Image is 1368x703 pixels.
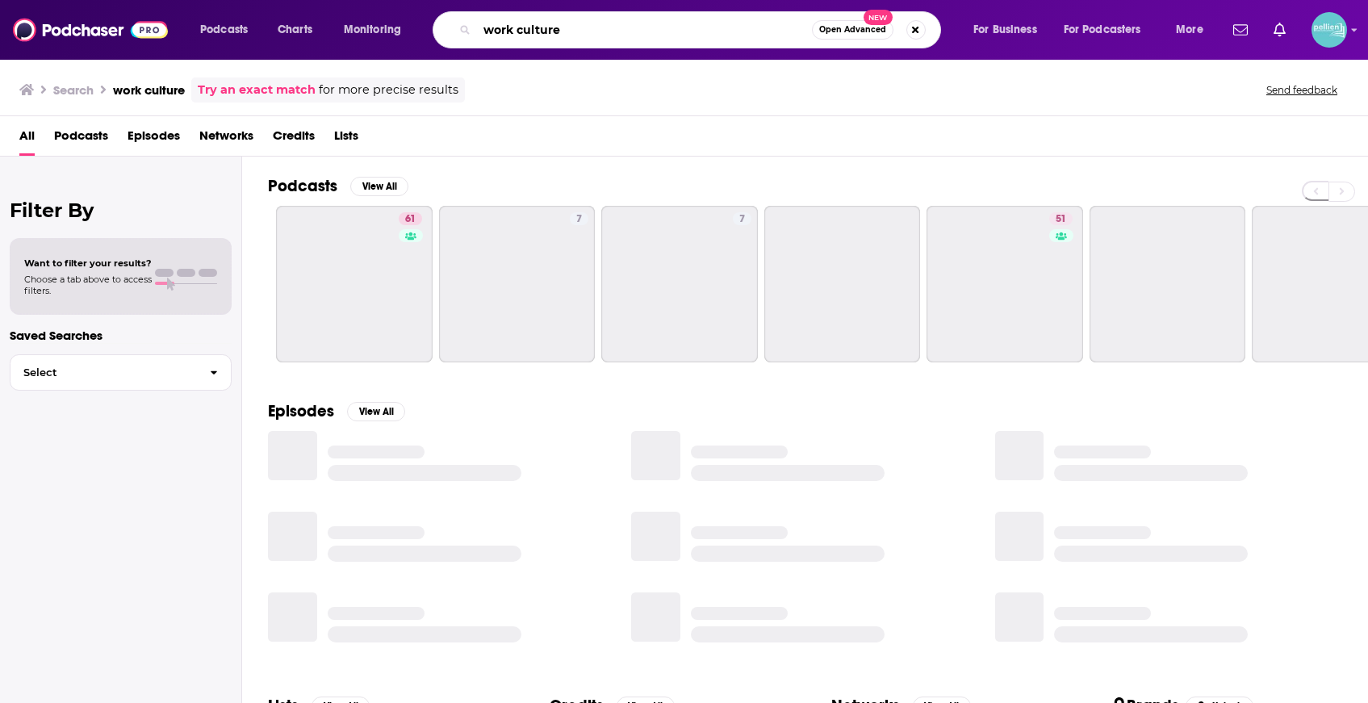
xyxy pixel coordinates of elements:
a: Charts [267,17,322,43]
a: Credits [273,123,315,156]
a: Show notifications dropdown [1267,16,1292,44]
button: View All [347,402,405,421]
button: View All [350,177,408,196]
button: Open AdvancedNew [812,20,893,40]
button: open menu [1053,17,1165,43]
p: Saved Searches [10,328,232,343]
h2: Podcasts [268,176,337,196]
a: Episodes [128,123,180,156]
button: open menu [1165,17,1224,43]
a: Podcasts [54,123,108,156]
button: Show profile menu [1312,12,1347,48]
span: Logged in as JessicaPellien [1312,12,1347,48]
span: 51 [1056,211,1066,228]
h2: Filter By [10,199,232,222]
a: Lists [334,123,358,156]
span: Select [10,367,197,378]
img: Podchaser - Follow, Share and Rate Podcasts [13,15,168,45]
div: Search podcasts, credits, & more... [448,11,956,48]
a: EpisodesView All [268,401,405,421]
a: All [19,123,35,156]
a: PodcastsView All [268,176,408,196]
button: Send feedback [1261,83,1342,97]
button: open menu [962,17,1057,43]
a: 7 [439,206,596,362]
a: 7 [601,206,758,362]
h3: work culture [113,82,185,98]
a: 51 [1049,212,1073,225]
span: for more precise results [319,81,458,99]
span: 7 [739,211,745,228]
span: 61 [405,211,416,228]
button: open menu [189,17,269,43]
img: User Profile [1312,12,1347,48]
span: Charts [278,19,312,41]
span: Want to filter your results? [24,257,152,269]
span: New [864,10,893,25]
input: Search podcasts, credits, & more... [477,17,812,43]
h2: Episodes [268,401,334,421]
span: Podcasts [200,19,248,41]
button: Select [10,354,232,391]
span: For Business [973,19,1037,41]
a: Show notifications dropdown [1227,16,1254,44]
a: 61 [276,206,433,362]
a: 7 [733,212,751,225]
span: Monitoring [344,19,401,41]
span: For Podcasters [1064,19,1141,41]
span: More [1176,19,1203,41]
a: Networks [199,123,253,156]
a: 61 [399,212,422,225]
span: Open Advanced [819,26,886,34]
a: 51 [927,206,1083,362]
span: 7 [576,211,582,228]
a: Try an exact match [198,81,316,99]
button: open menu [333,17,422,43]
span: Choose a tab above to access filters. [24,274,152,296]
h3: Search [53,82,94,98]
a: 7 [570,212,588,225]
